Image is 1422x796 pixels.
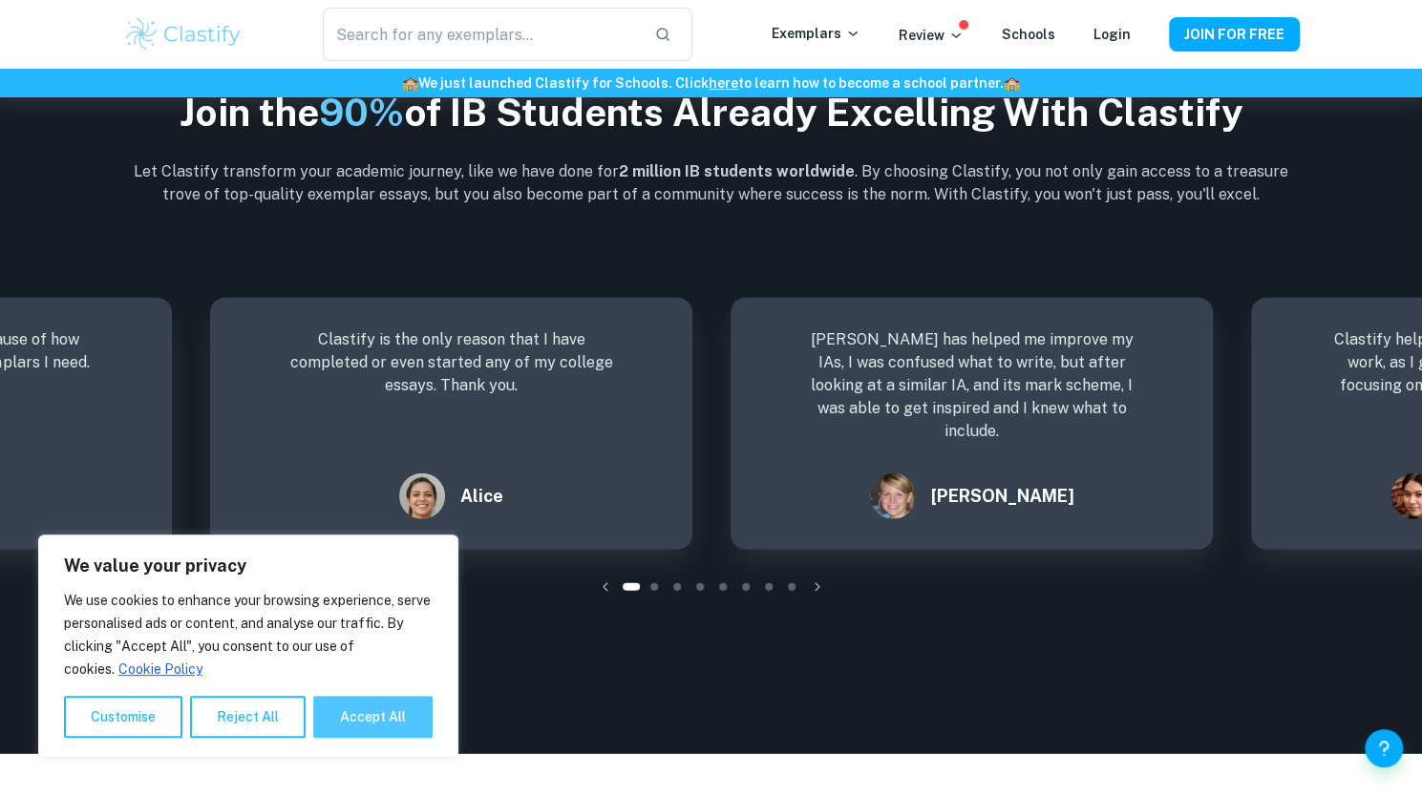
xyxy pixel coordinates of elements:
[64,696,182,738] button: Customise
[313,696,433,738] button: Accept All
[64,589,433,681] p: We use cookies to enhance your browsing experience, serve personalised ads or content, and analys...
[709,75,738,91] a: here
[870,473,916,519] img: Liza
[619,162,855,180] b: 2 million IB students worldwide
[1365,729,1403,767] button: Help and Feedback
[123,160,1300,206] p: Let Clastify transform your academic journey, like we have done for . By choosing Clastify, you n...
[38,534,458,758] div: We value your privacy
[772,23,860,44] p: Exemplars
[399,473,445,519] img: Alice
[323,8,638,61] input: Search for any exemplars...
[123,87,1300,137] h2: Join the of IB Students Already Excelling With Clastify
[402,75,418,91] span: 🏫
[319,90,404,135] span: 90%
[807,328,1136,443] p: [PERSON_NAME] has helped me improve my IAs, I was confused what to write, but after looking at a ...
[190,696,306,738] button: Reject All
[1093,27,1131,42] a: Login
[123,15,244,53] img: Clastify logo
[64,555,433,577] p: We value your privacy
[460,483,503,510] h6: Alice
[899,25,964,46] p: Review
[117,660,203,678] a: Cookie Policy
[1169,17,1300,52] button: JOIN FOR FREE
[1002,27,1055,42] a: Schools
[287,328,616,397] p: Clastify is the only reason that I have completed or even started any of my college essays. Thank...
[4,73,1418,94] h6: We just launched Clastify for Schools. Click to learn how to become a school partner.
[931,483,1074,510] h6: [PERSON_NAME]
[1004,75,1020,91] span: 🏫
